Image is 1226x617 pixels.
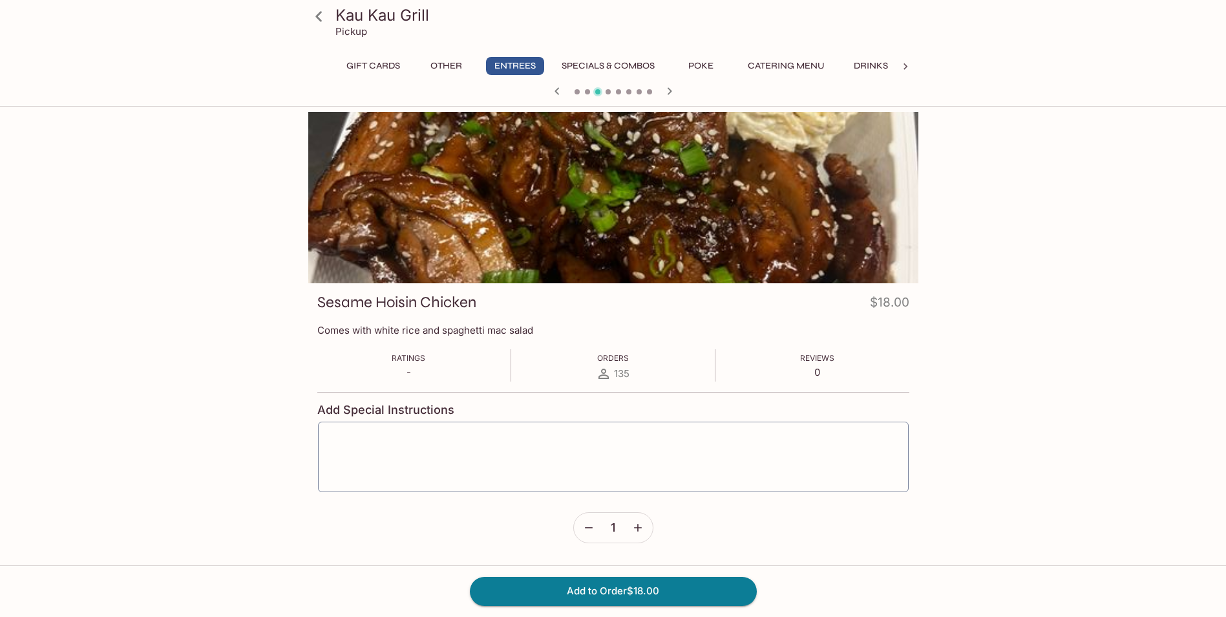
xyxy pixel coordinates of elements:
[470,577,757,605] button: Add to Order$18.00
[672,57,730,75] button: Poke
[317,403,909,417] h4: Add Special Instructions
[800,353,834,363] span: Reviews
[555,57,662,75] button: Specials & Combos
[335,25,367,38] p: Pickup
[842,57,900,75] button: Drinks
[870,292,909,318] h4: $18.00
[339,57,407,75] button: Gift Cards
[741,57,832,75] button: Catering Menu
[611,521,615,535] span: 1
[392,353,425,363] span: Ratings
[317,292,476,312] h3: Sesame Hoisin Chicken
[614,367,629,380] span: 135
[486,57,544,75] button: Entrees
[317,324,909,336] p: Comes with white rice and spaghetti mac salad
[335,5,913,25] h3: Kau Kau Grill
[308,112,918,283] div: Sesame Hoisin Chicken
[800,366,834,378] p: 0
[417,57,476,75] button: Other
[597,353,629,363] span: Orders
[392,366,425,378] p: -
